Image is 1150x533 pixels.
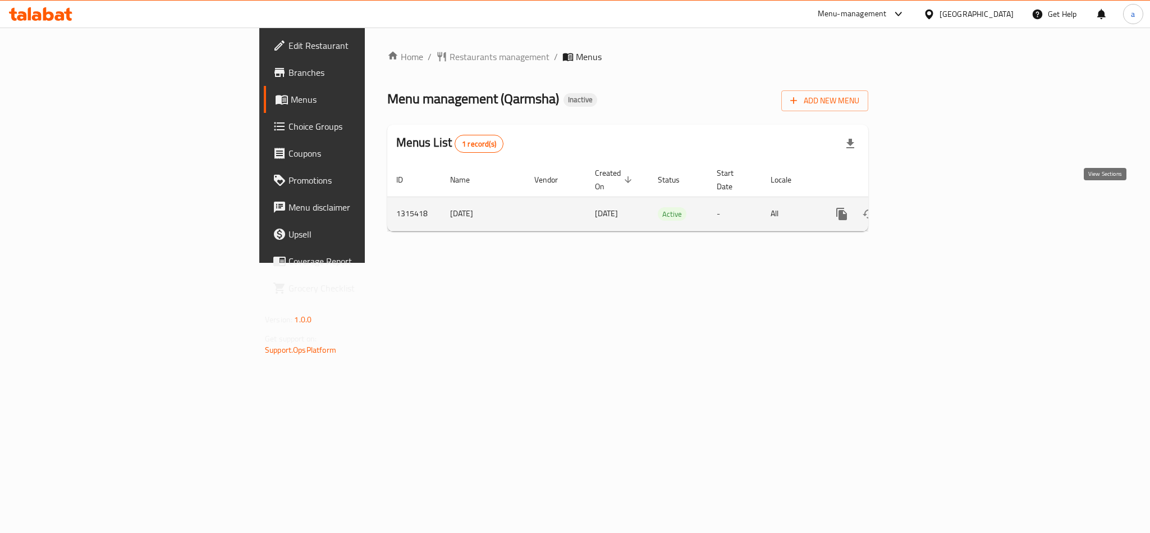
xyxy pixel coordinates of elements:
[387,86,559,111] span: Menu management ( Qarmsha )
[288,174,442,187] span: Promotions
[837,130,864,157] div: Export file
[264,167,451,194] a: Promotions
[264,194,451,221] a: Menu disclaimer
[450,50,549,63] span: Restaurants management
[658,208,686,221] span: Active
[658,207,686,221] div: Active
[595,166,635,193] span: Created On
[563,93,597,107] div: Inactive
[396,173,418,186] span: ID
[658,173,694,186] span: Status
[265,343,336,357] a: Support.OpsPlatform
[264,275,451,302] a: Grocery Checklist
[771,173,806,186] span: Locale
[288,227,442,241] span: Upsell
[781,90,868,111] button: Add New Menu
[790,94,859,108] span: Add New Menu
[387,50,868,63] nav: breadcrumb
[288,39,442,52] span: Edit Restaurant
[819,163,945,197] th: Actions
[288,120,442,133] span: Choice Groups
[1131,8,1135,20] span: a
[450,173,484,186] span: Name
[264,86,451,113] a: Menus
[455,135,503,153] div: Total records count
[534,173,572,186] span: Vendor
[396,134,503,153] h2: Menus List
[294,312,311,327] span: 1.0.0
[717,166,748,193] span: Start Date
[940,8,1014,20] div: [GEOGRAPHIC_DATA]
[828,201,855,227] button: more
[265,331,317,346] span: Get support on:
[818,7,887,21] div: Menu-management
[436,50,549,63] a: Restaurants management
[708,197,762,231] td: -
[291,93,442,106] span: Menus
[265,312,292,327] span: Version:
[288,201,442,214] span: Menu disclaimer
[264,248,451,275] a: Coverage Report
[595,206,618,221] span: [DATE]
[264,221,451,248] a: Upsell
[441,197,525,231] td: [DATE]
[288,147,442,160] span: Coupons
[762,197,819,231] td: All
[563,95,597,104] span: Inactive
[855,201,882,227] button: Change Status
[264,113,451,140] a: Choice Groups
[264,59,451,86] a: Branches
[288,281,442,295] span: Grocery Checklist
[554,50,558,63] li: /
[264,32,451,59] a: Edit Restaurant
[264,140,451,167] a: Coupons
[288,66,442,79] span: Branches
[387,163,945,231] table: enhanced table
[455,139,503,149] span: 1 record(s)
[288,254,442,268] span: Coverage Report
[576,50,602,63] span: Menus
